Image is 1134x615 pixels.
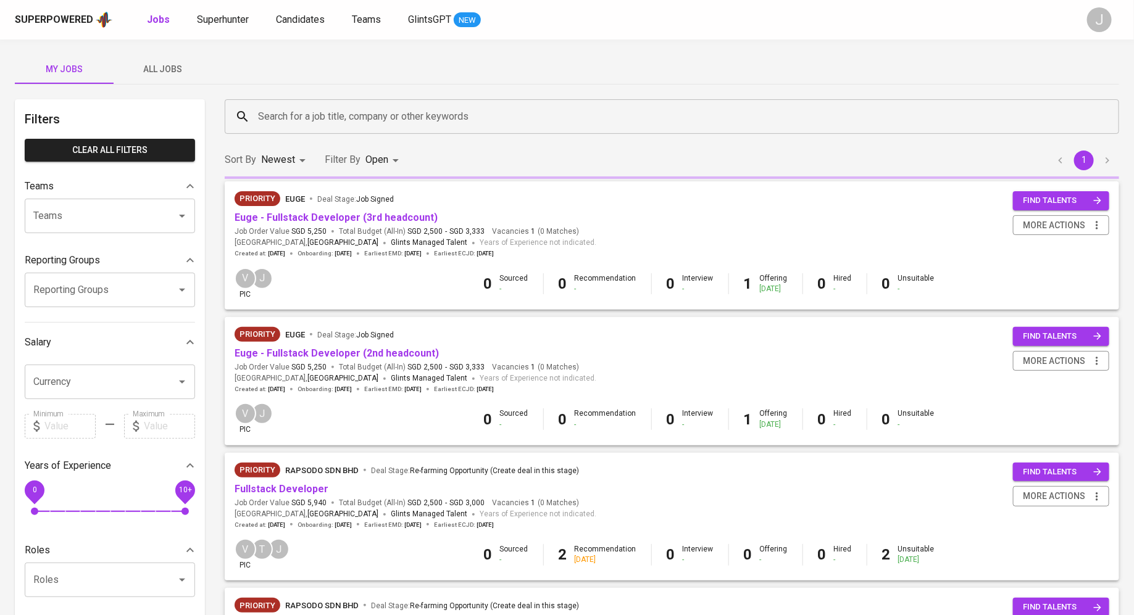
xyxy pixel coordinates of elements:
span: Earliest EMD : [364,385,422,394]
span: - [445,498,447,508]
div: - [683,284,714,294]
div: V [235,539,256,560]
span: Onboarding : [298,385,352,394]
span: more actions [1023,489,1085,504]
span: My Jobs [22,62,106,77]
div: Years of Experience [25,453,195,478]
span: find talents [1023,194,1102,208]
b: 0 [818,275,827,292]
span: 1 [529,226,535,237]
div: - [500,284,528,294]
p: Years of Experience [25,458,111,473]
a: Jobs [147,12,172,28]
div: pic [235,539,256,571]
span: find talents [1023,600,1102,614]
div: Sourced [500,273,528,294]
span: euge [285,194,305,204]
div: Hired [834,273,852,294]
span: 0 [32,485,36,494]
span: Candidates [276,14,325,25]
span: Earliest EMD : [364,249,422,258]
div: - [898,419,935,430]
input: Value [44,414,96,439]
span: SGD 2,500 [407,362,443,373]
span: Vacancies ( 0 Matches ) [492,498,579,508]
span: Teams [352,14,381,25]
b: 0 [559,275,567,292]
p: Newest [261,152,295,167]
button: Clear All filters [25,139,195,162]
b: 0 [484,275,493,292]
span: Re-farming Opportunity (Create deal in this stage) [410,466,579,475]
span: Earliest ECJD : [434,385,494,394]
span: - [445,362,447,373]
span: [GEOGRAPHIC_DATA] [307,508,378,521]
div: New Job received from Demand Team [235,598,280,613]
div: Interview [683,408,714,429]
span: Deal Stage : [371,466,579,475]
b: 1 [744,275,753,292]
span: Earliest ECJD : [434,249,494,258]
span: Priority [235,600,280,612]
div: - [500,555,528,565]
span: Earliest ECJD : [434,521,494,529]
img: app logo [96,10,112,29]
b: Jobs [147,14,170,25]
b: 0 [484,411,493,428]
span: [DATE] [335,521,352,529]
span: euge [285,330,305,339]
a: Euge - Fullstack Developer (3rd headcount) [235,212,438,223]
span: [DATE] [404,521,422,529]
span: Priority [235,192,280,205]
span: [GEOGRAPHIC_DATA] [307,237,378,249]
p: Sort By [225,152,256,167]
p: Salary [25,335,51,350]
span: SGD 3,000 [449,498,485,508]
div: J [251,403,273,424]
div: [DATE] [575,555,636,565]
div: - [834,284,852,294]
span: Job Order Value [235,362,327,373]
a: Superpoweredapp logo [15,10,112,29]
div: Interview [683,273,714,294]
p: Reporting Groups [25,253,100,268]
span: Rapsodo Sdn Bhd [285,466,359,475]
b: 0 [559,411,567,428]
span: Job Order Value [235,498,327,508]
span: Deal Stage : [317,195,394,204]
span: Glints Managed Talent [391,238,467,247]
div: Recommendation [575,273,636,294]
div: - [500,419,528,430]
span: Glints Managed Talent [391,510,467,518]
span: [DATE] [477,385,494,394]
h6: Filters [25,109,195,129]
b: 0 [484,546,493,563]
div: V [235,403,256,424]
button: more actions [1013,351,1109,371]
span: [DATE] [335,385,352,394]
div: [DATE] [898,555,935,565]
span: SGD 2,500 [407,226,443,237]
div: J [1087,7,1112,32]
div: Interview [683,544,714,565]
span: Total Budget (All-In) [339,226,485,237]
span: [DATE] [404,249,422,258]
div: [DATE] [760,419,788,430]
span: [GEOGRAPHIC_DATA] , [235,373,378,385]
span: Onboarding : [298,521,352,529]
span: Vacancies ( 0 Matches ) [492,362,579,373]
b: 0 [744,546,753,563]
div: Teams [25,174,195,199]
div: - [683,419,714,430]
b: 0 [667,275,675,292]
div: pic [235,403,256,435]
span: [DATE] [404,385,422,394]
b: 0 [882,411,891,428]
button: find talents [1013,191,1109,210]
div: T [251,539,273,560]
nav: pagination navigation [1049,151,1119,170]
span: more actions [1023,353,1085,369]
span: [DATE] [477,521,494,529]
span: SGD 3,333 [449,362,485,373]
div: - [834,555,852,565]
